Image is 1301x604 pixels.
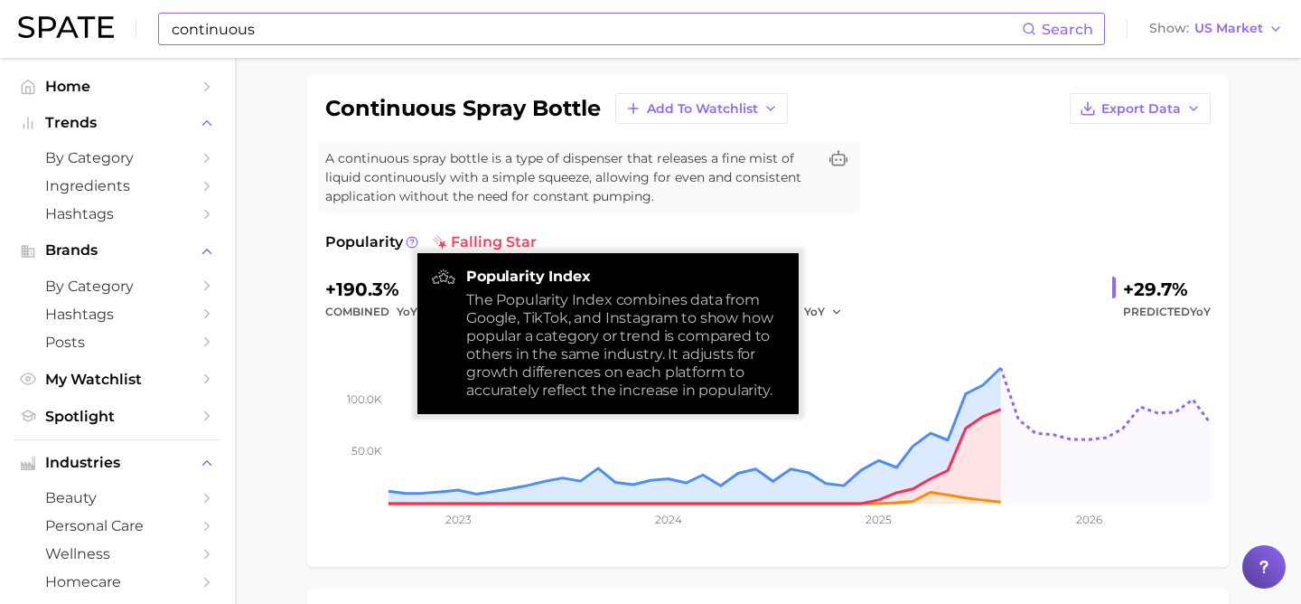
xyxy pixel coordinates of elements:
span: Home [45,78,190,95]
a: beauty [14,484,220,512]
button: ShowUS Market [1145,17,1287,41]
img: SPATE [18,16,114,38]
a: Home [14,72,220,100]
span: My Watchlist [45,371,190,388]
span: Brands [45,242,190,259]
tspan: 2025 [866,513,892,526]
a: homecare [14,568,220,596]
input: Search here for a brand, industry, or ingredient [170,14,1022,44]
span: A continuous spray bottle is a type of dispenser that releases a fine mist of liquid continuously... [325,149,817,206]
span: by Category [45,149,190,166]
a: personal care [14,512,220,540]
span: wellness [45,545,190,562]
div: +190.3% [325,275,447,304]
a: Posts [14,328,220,356]
span: Predicted [1123,301,1211,323]
span: Export Data [1101,101,1181,117]
span: Search [1042,21,1093,38]
button: Add to Watchlist [615,93,788,124]
span: Hashtags [45,205,190,222]
a: Hashtags [14,200,220,228]
a: by Category [14,144,220,172]
div: combined [325,301,447,323]
h1: continuous spray bottle [325,98,601,119]
a: by Category [14,272,220,300]
button: YoY [397,301,435,323]
a: My Watchlist [14,365,220,393]
span: US Market [1194,24,1263,33]
span: Popularity [325,231,403,253]
a: wellness [14,540,220,568]
span: Show [1149,24,1189,33]
div: The Popularity Index combines data from Google, TikTok, and Instagram to show how popular a categ... [466,291,784,400]
button: Export Data [1070,93,1211,124]
img: falling star [433,235,447,250]
button: Brands [14,237,220,264]
span: beauty [45,489,190,506]
span: homecare [45,573,190,590]
tspan: 2026 [1076,513,1102,526]
a: Hashtags [14,300,220,328]
button: YoY [804,301,843,323]
button: Trends [14,109,220,137]
span: by Category [45,278,190,295]
div: +29.7% [1123,275,1211,304]
span: Ingredients [45,177,190,194]
span: falling star [433,231,537,253]
button: Industries [14,449,220,477]
strong: Popularity Index [466,268,784,286]
span: Hashtags [45,306,190,323]
a: Spotlight [14,402,220,430]
span: Spotlight [45,408,190,425]
span: YoY [397,304,417,319]
span: Industries [45,455,190,471]
span: YoY [804,304,825,319]
span: Posts [45,334,190,351]
span: personal care [45,517,190,534]
span: Trends [45,115,190,131]
span: Add to Watchlist [647,101,758,117]
tspan: 2023 [445,513,472,526]
a: Ingredients [14,172,220,200]
tspan: 2024 [655,513,682,526]
span: YoY [1190,305,1211,318]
